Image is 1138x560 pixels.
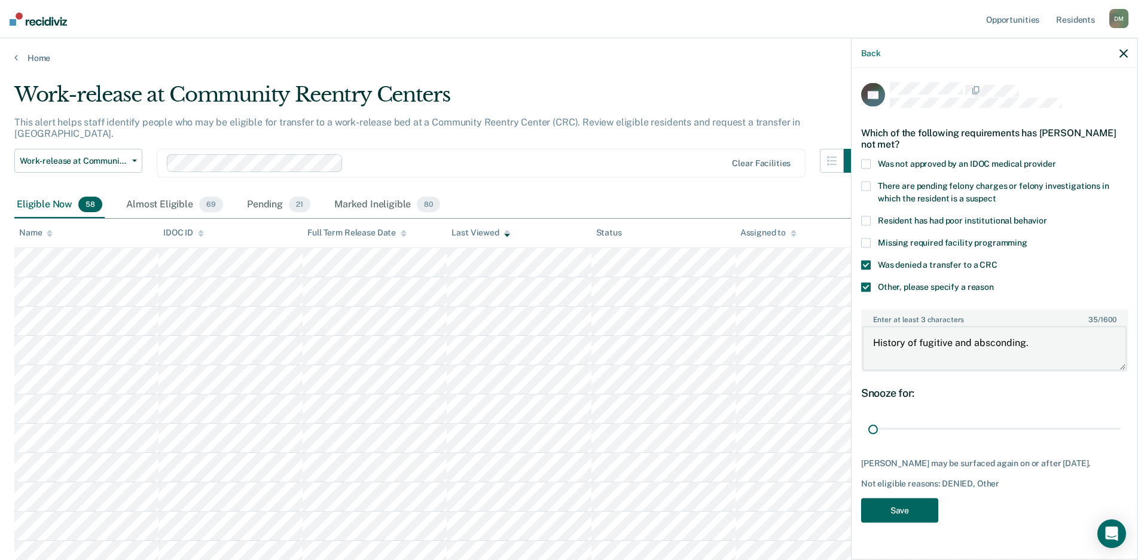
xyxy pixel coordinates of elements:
[596,228,622,238] div: Status
[10,13,67,26] img: Recidiviz
[199,197,223,212] span: 69
[740,228,797,238] div: Assigned to
[417,197,440,212] span: 80
[861,386,1128,399] div: Snooze for:
[878,216,1047,225] span: Resident has had poor institutional behavior
[245,192,313,218] div: Pending
[1097,519,1126,548] div: Open Intercom Messenger
[862,311,1127,324] label: Enter at least 3 characters
[861,117,1128,159] div: Which of the following requirements has [PERSON_NAME] not met?
[20,156,127,166] span: Work-release at Community Reentry Centers
[861,479,1128,489] div: Not eligible reasons: DENIED, Other
[878,181,1109,203] span: There are pending felony charges or felony investigations in which the resident is a suspect
[451,228,509,238] div: Last Viewed
[1088,316,1098,324] span: 35
[878,260,997,270] span: Was denied a transfer to a CRC
[861,48,880,58] button: Back
[14,117,800,139] p: This alert helps staff identify people who may be eligible for transfer to a work-release bed at ...
[732,158,791,169] div: Clear facilities
[14,82,868,117] div: Work-release at Community Reentry Centers
[14,53,1124,63] a: Home
[861,458,1128,469] div: [PERSON_NAME] may be surfaced again on or after [DATE].
[289,197,310,212] span: 21
[862,326,1127,371] textarea: History of fugitive and absconding.
[861,498,938,522] button: Save
[124,192,225,218] div: Almost Eligible
[878,238,1027,247] span: Missing required facility programming
[1088,316,1116,324] span: / 1600
[307,228,407,238] div: Full Term Release Date
[878,282,994,292] span: Other, please specify a reason
[14,192,105,218] div: Eligible Now
[163,228,204,238] div: IDOC ID
[78,197,102,212] span: 58
[332,192,443,218] div: Marked Ineligible
[19,228,53,238] div: Name
[878,159,1056,169] span: Was not approved by an IDOC medical provider
[1109,9,1128,28] div: D M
